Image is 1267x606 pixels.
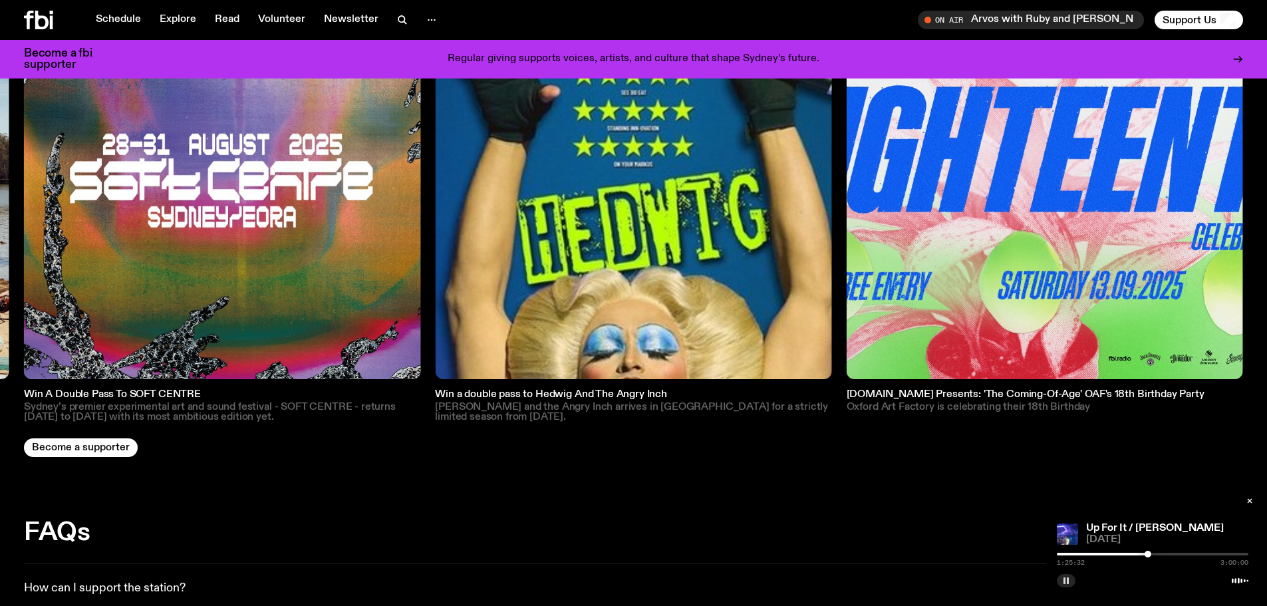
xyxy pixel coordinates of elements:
[435,390,831,400] h3: Win a double pass to Hedwig And The Angry Inch
[24,581,186,596] h3: How can I support the station?
[24,521,1243,545] h2: FAQs
[250,11,313,29] a: Volunteer
[152,11,204,29] a: Explore
[207,11,247,29] a: Read
[1155,11,1243,29] button: Support Us
[24,438,138,457] button: Become a supporter
[24,390,420,400] h3: Win A Double Pass To SOFT CENTRE
[847,390,1243,400] h3: [DOMAIN_NAME] Presents: 'The Coming-Of-Age' OAF's 18th Birthday Party
[1220,559,1248,566] span: 3:00:00
[435,402,831,422] p: [PERSON_NAME] and the Angry Inch arrives in [GEOGRAPHIC_DATA] for a strictly limited season from ...
[847,402,1243,412] p: Oxford Art Factory is celebrating their 18th Birthday
[24,402,420,422] p: Sydney’s premier experimental art and sound festival - SOFT CENTRE - returns [DATE] to [DATE] wit...
[88,11,149,29] a: Schedule
[1086,523,1224,533] a: Up For It / [PERSON_NAME]
[1086,535,1248,545] span: [DATE]
[448,53,819,65] p: Regular giving supports voices, artists, and culture that shape Sydney’s future.
[316,11,386,29] a: Newsletter
[1057,559,1085,566] span: 1:25:32
[1163,14,1216,26] span: Support Us
[24,48,109,71] h3: Become a fbi supporter
[918,11,1144,29] button: On AirArvos with Ruby and [PERSON_NAME]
